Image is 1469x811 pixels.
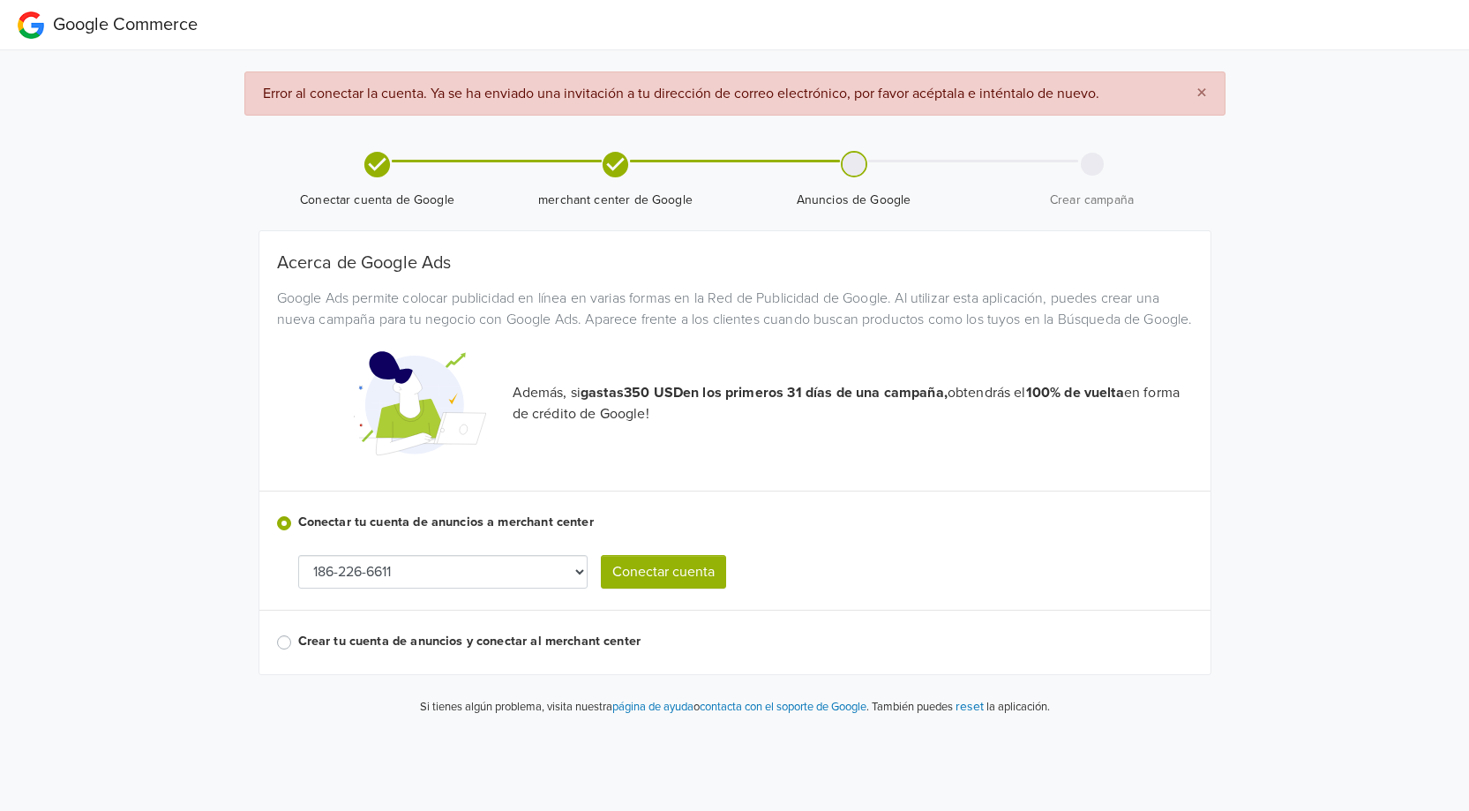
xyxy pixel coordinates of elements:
[1196,80,1207,106] span: ×
[263,85,1099,102] span: Error al conectar la cuenta. Ya se ha enviado una invitación a tu dirección de correo electrónico...
[53,14,198,35] span: Google Commerce
[298,632,1193,651] label: Crear tu cuenta de anuncios y conectar al merchant center
[266,191,490,209] span: Conectar cuenta de Google
[298,513,1193,532] label: Conectar tu cuenta de anuncios a merchant center
[601,555,726,589] button: Conectar cuenta
[354,337,486,469] img: Google Promotional Codes
[742,191,966,209] span: Anuncios de Google
[612,700,693,714] a: página de ayuda
[1026,384,1124,402] strong: 100% de vuelta
[980,191,1204,209] span: Crear campaña
[264,288,1206,330] div: Google Ads permite colocar publicidad en línea en varias formas en la Red de Publicidad de Google...
[956,696,984,717] button: reset
[581,384,948,402] strong: gastas 350 USD en los primeros 31 días de una campaña,
[277,252,1193,274] h5: Acerca de Google Ads
[700,700,866,714] a: contacta con el soporte de Google
[513,382,1193,424] p: Además, si obtendrás el en forma de crédito de Google!
[504,191,728,209] span: merchant center de Google
[869,696,1050,717] p: También puedes la aplicación.
[1179,72,1225,115] button: Close
[420,699,869,717] p: Si tienes algún problema, visita nuestra o .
